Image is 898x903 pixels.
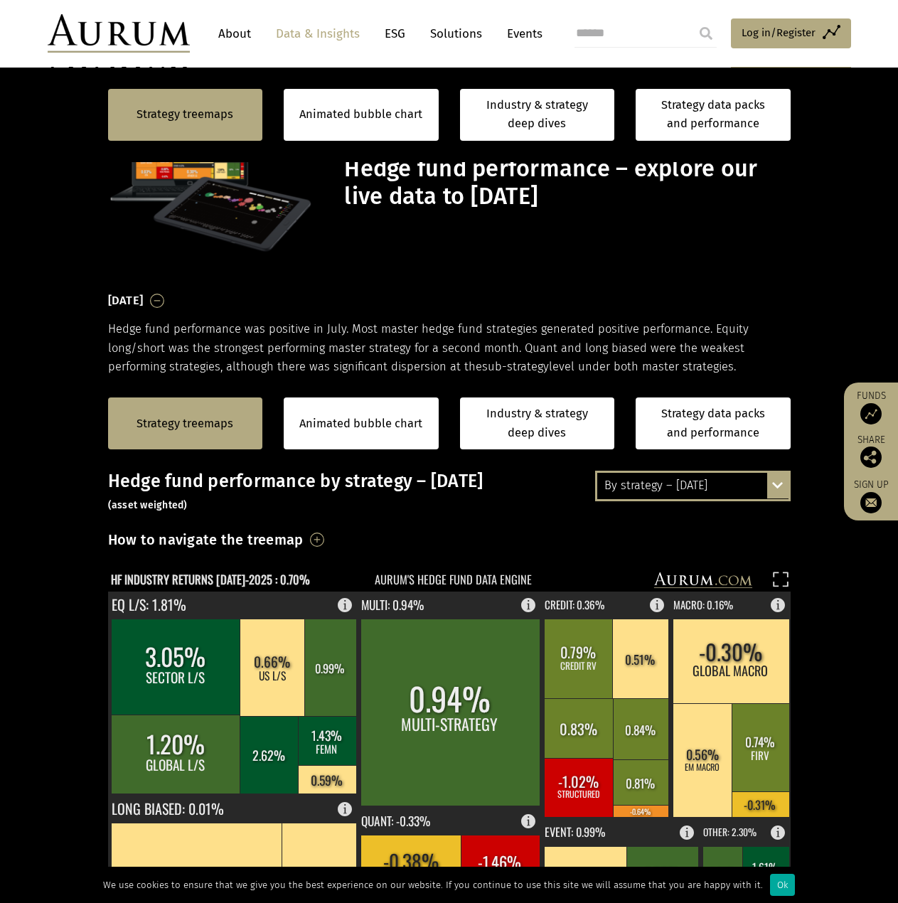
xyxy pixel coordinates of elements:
img: Sign up to our newsletter [860,492,882,513]
a: Strategy data packs and performance [636,89,791,141]
span: sub-strategy [482,360,549,373]
small: (asset weighted) [108,499,188,511]
div: Share [851,435,891,468]
a: About [211,21,258,47]
a: Sign up [851,479,891,513]
a: Funds [851,390,891,424]
input: Submit [692,19,720,48]
div: Ok [770,874,795,896]
a: Animated bubble chart [299,415,422,433]
a: Log in/Register [731,18,851,48]
a: Industry & strategy deep dives [460,397,615,449]
a: Strategy treemaps [137,415,233,433]
a: Events [500,21,542,47]
img: Access Funds [860,403,882,424]
a: Data & Insights [269,21,367,47]
img: Aurum [48,14,190,53]
a: Solutions [423,21,489,47]
div: By strategy – [DATE] [597,473,789,498]
img: Share this post [860,447,882,468]
a: Strategy treemaps [137,105,233,124]
p: Hedge fund performance was positive in July. Most master hedge fund strategies generated positive... [108,320,791,376]
a: Strategy data packs and performance [636,397,791,449]
h3: How to navigate the treemap [108,528,304,552]
a: ESG [378,21,412,47]
a: Animated bubble chart [299,105,422,124]
span: Log in/Register [742,24,816,41]
h3: [DATE] [108,290,144,311]
h1: Hedge fund performance – explore our live data to [DATE] [344,155,786,210]
a: Industry & strategy deep dives [460,89,615,141]
h3: Hedge fund performance by strategy – [DATE] [108,471,791,513]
